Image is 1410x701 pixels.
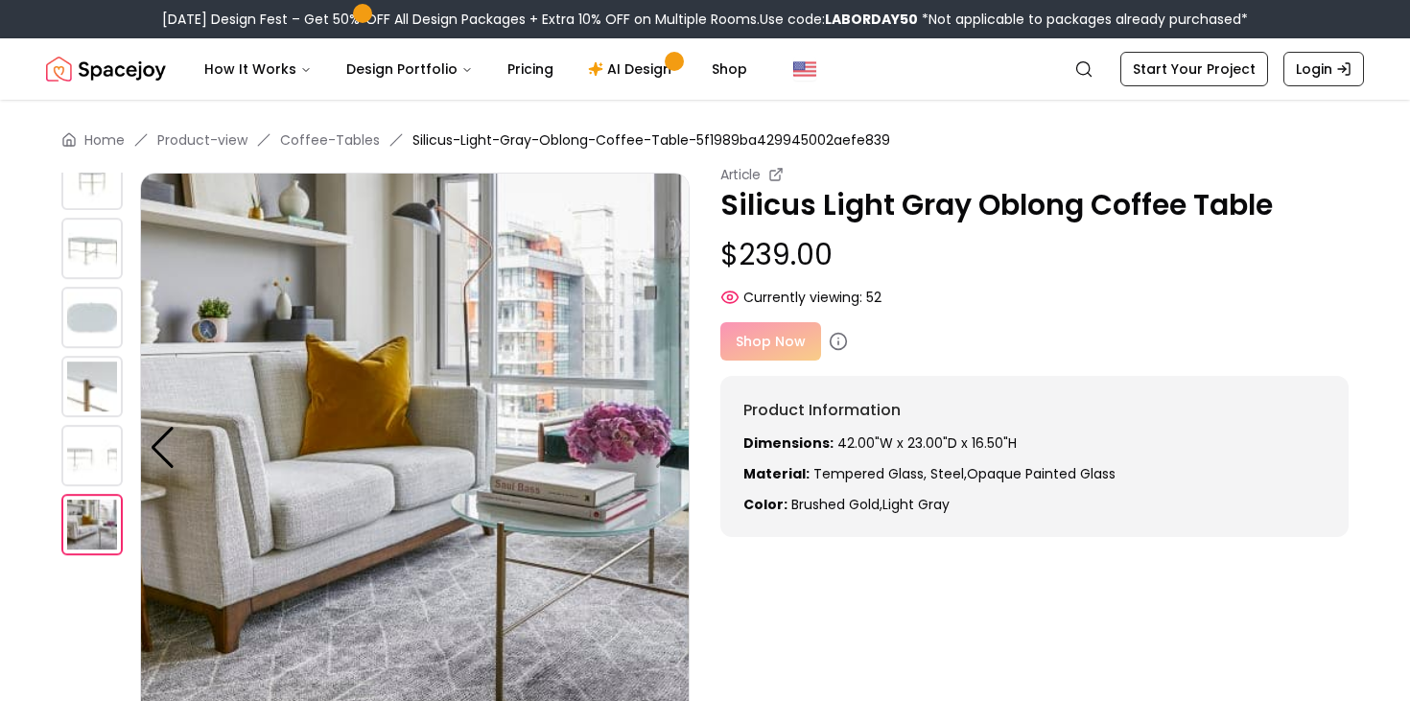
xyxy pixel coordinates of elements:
span: Tempered glass, steel,Opaque painted glass [813,464,1116,483]
span: 52 [866,288,881,307]
strong: Color: [743,495,787,514]
div: [DATE] Design Fest – Get 50% OFF All Design Packages + Extra 10% OFF on Multiple Rooms. [162,10,1248,29]
span: *Not applicable to packages already purchased* [918,10,1248,29]
span: Silicus-Light-Gray-Oblong-Coffee-Table-5f1989ba429945002aefe839 [412,130,890,150]
span: brushed gold , [791,495,882,514]
img: Spacejoy Logo [46,50,166,88]
img: https://storage.googleapis.com/spacejoy-main/assets/5f1989ba429945002aefe839/product_6_2kfpn187bkpl [61,494,123,555]
button: How It Works [189,50,327,88]
strong: Material: [743,464,810,483]
a: Start Your Project [1120,52,1268,86]
a: Pricing [492,50,569,88]
a: Shop [696,50,763,88]
b: LABORDAY50 [825,10,918,29]
a: Coffee-Tables [280,130,380,150]
img: https://storage.googleapis.com/spacejoy-main/assets/5f1989ba429945002aefe839/product_5_pl3kf49325cg [61,425,123,486]
strong: Dimensions: [743,433,834,453]
img: https://storage.googleapis.com/spacejoy-main/assets/5f1989ba429945002aefe839/product_1_md30g90f1kbf [61,149,123,210]
span: light gray [882,495,950,514]
small: Article [720,165,761,184]
button: Design Portfolio [331,50,488,88]
img: United States [793,58,816,81]
a: Spacejoy [46,50,166,88]
h6: Product Information [743,399,1326,422]
a: Home [84,130,125,150]
a: Login [1283,52,1364,86]
p: 42.00"W x 23.00"D x 16.50"H [743,433,1326,453]
nav: Main [189,50,763,88]
img: https://storage.googleapis.com/spacejoy-main/assets/5f1989ba429945002aefe839/product_4_i7mdl6683iej [61,356,123,417]
img: https://storage.googleapis.com/spacejoy-main/assets/5f1989ba429945002aefe839/product_3_a57ip4h0lmf [61,287,123,348]
img: https://storage.googleapis.com/spacejoy-main/assets/5f1989ba429945002aefe839/product_2_0l2ephkhh9bg [61,218,123,279]
p: Silicus Light Gray Oblong Coffee Table [720,188,1349,222]
a: AI Design [573,50,693,88]
nav: breadcrumb [61,130,1349,150]
p: $239.00 [720,238,1349,272]
span: Currently viewing: [743,288,862,307]
a: Product-view [157,130,247,150]
span: Use code: [760,10,918,29]
nav: Global [46,38,1364,100]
